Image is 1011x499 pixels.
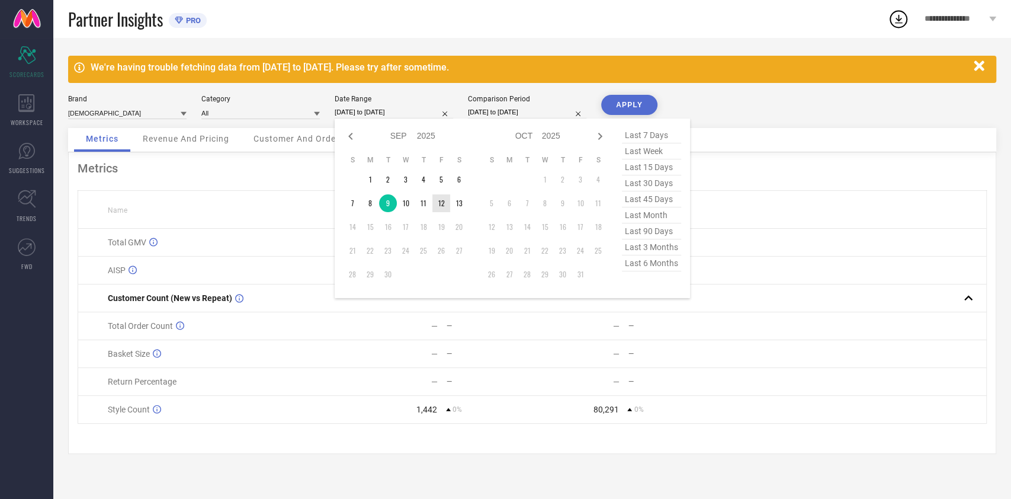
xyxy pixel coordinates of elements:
[536,218,554,236] td: Wed Oct 15 2025
[108,405,150,414] span: Style Count
[9,166,45,175] span: SUGGESTIONS
[415,242,432,260] td: Thu Sep 25 2025
[450,155,468,165] th: Saturday
[589,194,607,212] td: Sat Oct 11 2025
[554,155,572,165] th: Thursday
[483,266,500,283] td: Sun Oct 26 2025
[344,194,361,212] td: Sun Sep 07 2025
[447,378,532,386] div: —
[397,194,415,212] td: Wed Sep 10 2025
[536,266,554,283] td: Wed Oct 29 2025
[572,266,589,283] td: Fri Oct 31 2025
[335,95,453,103] div: Date Range
[379,155,397,165] th: Tuesday
[11,118,43,127] span: WORKSPACE
[86,134,118,143] span: Metrics
[593,405,618,414] div: 80,291
[432,242,450,260] td: Fri Sep 26 2025
[518,266,536,283] td: Tue Oct 28 2025
[108,238,146,247] span: Total GMV
[17,214,37,223] span: TRENDS
[379,171,397,188] td: Tue Sep 02 2025
[91,62,968,73] div: We're having trouble fetching data from [DATE] to [DATE]. Please try after sometime.
[78,161,987,175] div: Metrics
[344,266,361,283] td: Sun Sep 28 2025
[344,129,358,143] div: Previous month
[431,349,438,359] div: —
[143,134,229,143] span: Revenue And Pricing
[415,194,432,212] td: Thu Sep 11 2025
[500,266,518,283] td: Mon Oct 27 2025
[432,218,450,236] td: Fri Sep 19 2025
[612,321,619,331] div: —
[888,8,909,30] div: Open download list
[593,129,607,143] div: Next month
[450,171,468,188] td: Sat Sep 06 2025
[622,207,681,223] span: last month
[447,350,532,358] div: —
[361,171,379,188] td: Mon Sep 01 2025
[554,242,572,260] td: Thu Oct 23 2025
[628,350,713,358] div: —
[572,171,589,188] td: Fri Oct 03 2025
[622,127,681,143] span: last 7 days
[589,155,607,165] th: Saturday
[415,218,432,236] td: Thu Sep 18 2025
[612,349,619,359] div: —
[468,106,586,119] input: Select comparison period
[253,134,344,143] span: Customer And Orders
[361,194,379,212] td: Mon Sep 08 2025
[108,377,176,386] span: Return Percentage
[431,321,438,331] div: —
[601,95,657,115] button: APPLY
[483,218,500,236] td: Sun Oct 12 2025
[335,106,453,119] input: Select date range
[483,155,500,165] th: Sunday
[397,171,415,188] td: Wed Sep 03 2025
[450,242,468,260] td: Sat Sep 27 2025
[622,159,681,175] span: last 15 days
[21,262,33,271] span: FWD
[554,194,572,212] td: Thu Oct 09 2025
[450,194,468,212] td: Sat Sep 13 2025
[361,242,379,260] td: Mon Sep 22 2025
[622,223,681,239] span: last 90 days
[536,171,554,188] td: Wed Oct 01 2025
[344,218,361,236] td: Sun Sep 14 2025
[622,255,681,271] span: last 6 months
[108,293,232,303] span: Customer Count (New vs Repeat)
[622,175,681,191] span: last 30 days
[572,194,589,212] td: Fri Oct 10 2025
[589,218,607,236] td: Sat Oct 18 2025
[432,171,450,188] td: Fri Sep 05 2025
[379,194,397,212] td: Tue Sep 09 2025
[447,322,532,330] div: —
[572,155,589,165] th: Friday
[108,206,127,215] span: Name
[518,242,536,260] td: Tue Oct 21 2025
[536,155,554,165] th: Wednesday
[108,321,173,331] span: Total Order Count
[361,155,379,165] th: Monday
[344,242,361,260] td: Sun Sep 21 2025
[431,377,438,386] div: —
[468,95,586,103] div: Comparison Period
[201,95,320,103] div: Category
[397,155,415,165] th: Wednesday
[622,191,681,207] span: last 45 days
[416,405,437,414] div: 1,442
[432,194,450,212] td: Fri Sep 12 2025
[500,242,518,260] td: Mon Oct 20 2025
[183,16,201,25] span: PRO
[68,7,163,31] span: Partner Insights
[68,95,187,103] div: Brand
[554,266,572,283] td: Thu Oct 30 2025
[572,218,589,236] td: Fri Oct 17 2025
[518,194,536,212] td: Tue Oct 07 2025
[397,218,415,236] td: Wed Sep 17 2025
[622,143,681,159] span: last week
[628,378,713,386] div: —
[9,70,44,79] span: SCORECARDS
[344,155,361,165] th: Sunday
[361,266,379,283] td: Mon Sep 29 2025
